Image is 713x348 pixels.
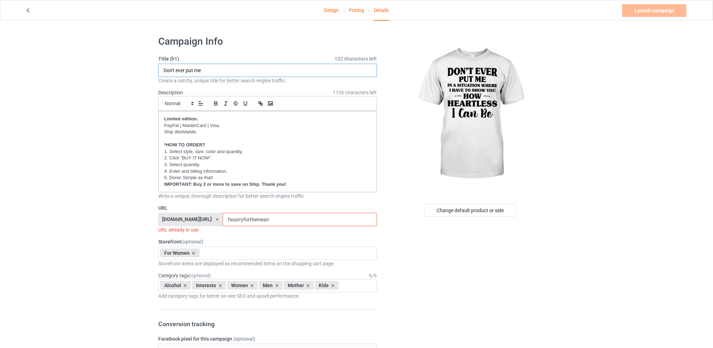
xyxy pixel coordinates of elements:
[233,336,255,342] span: (optional)
[164,168,371,175] p: 4. Enter and billing information.
[158,90,183,95] label: Description
[158,335,377,342] label: Facebook pixel for this campaign
[164,129,371,135] p: Ship Worldwide.
[164,116,198,121] strong: Limited edition.
[284,281,314,290] div: Mother
[163,217,212,222] div: [DOMAIN_NAME][URL]
[369,272,377,279] div: 6 / 6
[333,89,377,96] span: 1736 characters left
[158,292,377,299] div: Add category tags for better on-site SEO and upsell performance.
[164,148,371,155] p: 1. Select style, size, color and quantity.
[158,272,211,279] label: Category tags
[192,281,226,290] div: Interests
[374,0,389,21] div: Details
[158,320,377,328] h3: Conversion tracking
[158,204,377,211] label: URL
[164,155,371,162] p: 2. Click "BUY IT NOW".
[324,0,339,20] a: Design
[164,142,205,147] strong: *HOW TO ORDER?
[164,122,371,129] p: PayPal | MasterCard | Visa.
[160,281,191,290] div: Alcohol
[335,55,377,62] span: 132 characters left
[164,162,371,168] p: 3. Select quantity.
[227,281,258,290] div: Women
[164,182,286,187] strong: IMPORTANT: Buy 2 or more to save on Ship. Thank you!
[259,281,283,290] div: Men
[349,0,364,20] a: Pricing
[158,35,377,48] h1: Campaign Info
[158,192,377,200] div: Write a unique, thorough description for better search engine traffic.
[158,55,377,62] label: Title (h1)
[164,175,371,181] p: 5. Done! Simple as that!
[158,226,377,233] div: URL already in use
[424,204,516,217] div: Change default product or side
[158,260,377,267] div: Storefront items are displayed as recommended items on the shopping cart page.
[158,238,377,245] label: Storefront
[181,239,203,245] span: (optional)
[315,281,339,290] div: Kids
[160,249,199,257] div: For Women
[189,273,211,278] span: (optional)
[158,77,377,84] div: Create a catchy, unique title for better search engine traffic.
